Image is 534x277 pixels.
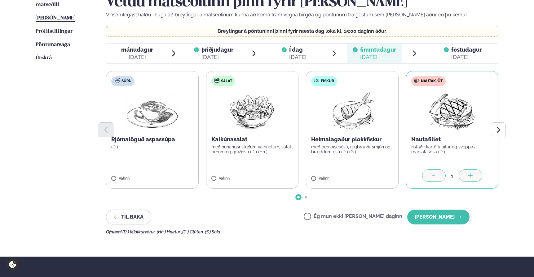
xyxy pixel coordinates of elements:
[121,46,153,53] span: mánudagur
[36,28,73,35] a: Prófílstillingar
[225,91,280,131] img: Salad.png
[214,78,219,83] img: salad.svg
[446,172,459,179] div: 1
[6,258,19,271] a: Cookie settings
[36,15,75,21] span: [PERSON_NAME]
[36,55,52,61] span: Útskrá
[289,46,307,53] span: Í dag
[115,78,120,83] img: soup.svg
[451,46,482,53] span: föstudagur
[211,144,293,154] p: með hunangsristuðum valhnetum, salati, perum og gráðosti (D ) (Hn )
[122,229,157,234] span: (D ) Mjólkurvörur ,
[36,41,70,49] a: Pöntunarsaga
[314,78,319,83] img: fish.svg
[36,42,70,47] span: Pöntunarsaga
[36,15,75,22] a: [PERSON_NAME]
[407,210,470,224] button: [PERSON_NAME]
[311,144,393,154] p: með bernaisesósu, rúgbrauði, smjöri og bræddum osti (D ) (G )
[411,144,493,154] p: ristaðir kartöflubitar og sveppa- marsalasósa (D )
[289,53,307,61] div: [DATE]
[421,79,443,84] span: Nautakjöt
[321,79,334,84] span: Fiskur
[211,136,293,143] p: Kalkúnasalat
[125,91,179,131] img: Soup.png
[311,136,393,143] p: Heimalagaður plokkfiskur
[305,196,307,198] span: Go to slide 2
[221,79,232,84] span: Salat
[111,136,193,143] p: Rjómalöguð aspassúpa
[411,136,493,143] p: Nautafillet
[451,53,482,61] div: [DATE]
[157,229,182,234] span: (Hn ) Hnetur ,
[360,46,396,53] span: fimmtudagur
[106,11,498,19] p: Vinsamlegast hafðu í huga að breytingar á matseðlinum kunna að koma fram vegna birgða og pöntunum...
[360,53,396,61] div: [DATE]
[425,91,479,131] img: Beef-Meat.png
[182,229,205,234] span: (G ) Glúten ,
[113,29,492,34] p: Breytingar á pöntuninni þinni fyrir næsta dag loka kl. 15:00 daginn áður.
[121,79,131,84] span: Súpa
[99,122,113,137] button: Previous slide
[205,229,220,234] span: (S ) Soja
[201,46,233,53] span: þriðjudagur
[414,78,419,83] img: beef.svg
[297,196,300,198] span: Go to slide 1
[201,53,233,61] div: [DATE]
[491,122,506,137] button: Next slide
[36,29,73,34] span: Prófílstillingar
[111,144,193,149] p: (D )
[36,54,52,62] a: Útskrá
[106,229,498,234] div: Ofnæmi:
[121,53,153,61] div: [DATE]
[325,91,380,131] img: Fish.png
[106,210,151,224] button: Til baka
